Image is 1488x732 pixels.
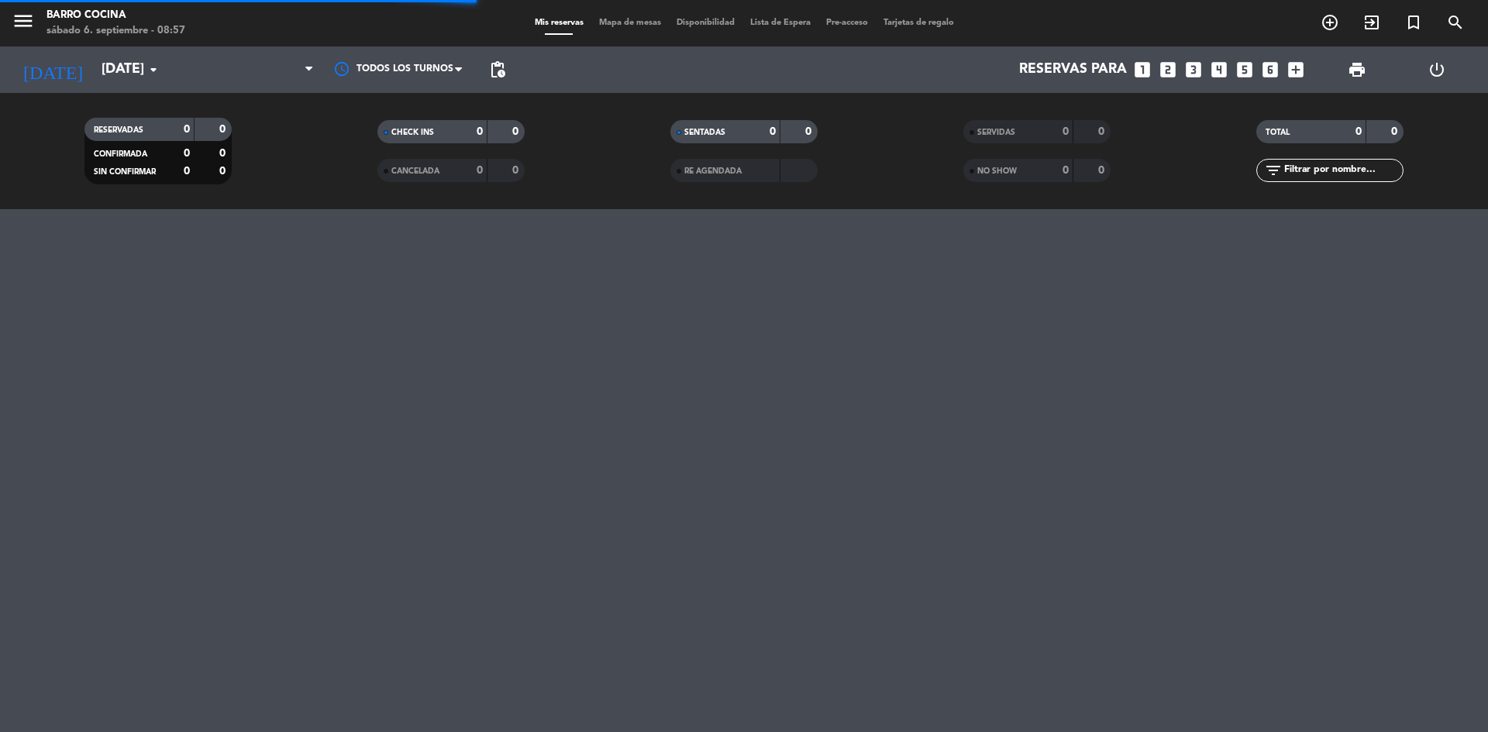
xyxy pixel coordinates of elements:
strong: 0 [477,165,483,176]
i: menu [12,9,35,33]
span: CHECK INS [391,129,434,136]
span: CANCELADA [391,167,439,175]
strong: 0 [1098,165,1107,176]
i: looks_two [1158,60,1178,80]
span: Mapa de mesas [591,19,669,27]
strong: 0 [512,126,522,137]
span: Pre-acceso [818,19,876,27]
span: RESERVADAS [94,126,143,134]
strong: 0 [477,126,483,137]
i: add_box [1286,60,1306,80]
span: Tarjetas de regalo [876,19,962,27]
strong: 0 [184,166,190,177]
span: SENTADAS [684,129,725,136]
strong: 0 [219,148,229,159]
strong: 0 [219,124,229,135]
strong: 0 [1098,126,1107,137]
i: power_settings_new [1428,60,1446,79]
span: Disponibilidad [669,19,742,27]
button: menu [12,9,35,38]
span: TOTAL [1266,129,1290,136]
span: CONFIRMADA [94,150,147,158]
strong: 0 [805,126,815,137]
strong: 0 [1391,126,1400,137]
strong: 0 [512,165,522,176]
span: SIN CONFIRMAR [94,168,156,176]
i: looks_3 [1183,60,1204,80]
strong: 0 [184,148,190,159]
input: Filtrar por nombre... [1283,162,1403,179]
div: sábado 6. septiembre - 08:57 [46,23,185,39]
span: pending_actions [488,60,507,79]
span: Lista de Espera [742,19,818,27]
span: NO SHOW [977,167,1017,175]
strong: 0 [1355,126,1362,137]
strong: 0 [1063,126,1069,137]
strong: 0 [1063,165,1069,176]
strong: 0 [770,126,776,137]
span: Reservas para [1019,62,1127,77]
i: [DATE] [12,53,94,87]
strong: 0 [184,124,190,135]
div: LOG OUT [1397,46,1476,93]
i: search [1446,13,1465,32]
span: SERVIDAS [977,129,1015,136]
i: looks_6 [1260,60,1280,80]
i: arrow_drop_down [144,60,163,79]
i: looks_4 [1209,60,1229,80]
i: exit_to_app [1362,13,1381,32]
span: RE AGENDADA [684,167,742,175]
span: Mis reservas [527,19,591,27]
i: add_circle_outline [1321,13,1339,32]
i: looks_5 [1235,60,1255,80]
strong: 0 [219,166,229,177]
i: looks_one [1132,60,1152,80]
i: filter_list [1264,161,1283,180]
span: print [1348,60,1366,79]
i: turned_in_not [1404,13,1423,32]
div: Barro Cocina [46,8,185,23]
